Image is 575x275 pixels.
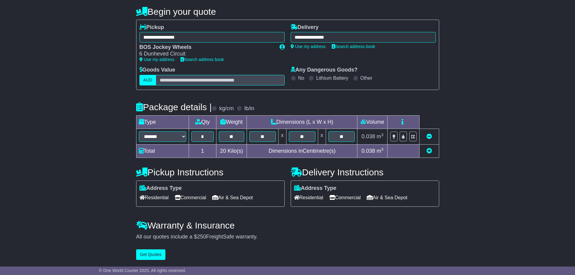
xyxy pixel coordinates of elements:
[357,115,388,129] td: Volume
[220,148,226,154] span: 20
[136,7,439,17] h4: Begin your quote
[291,24,319,31] label: Delivery
[136,234,439,240] div: All our quotes include a $ FreightSafe warranty.
[316,75,348,81] label: Lithium Battery
[362,148,375,154] span: 0.038
[216,115,247,129] td: Weight
[139,193,169,202] span: Residential
[381,147,384,152] sup: 3
[332,44,375,49] a: Search address book
[136,167,285,177] h4: Pickup Instructions
[291,67,358,73] label: Any Dangerous Goods?
[212,193,253,202] span: Air & Sea Depot
[381,133,384,137] sup: 3
[139,57,174,62] a: Use my address
[197,234,206,240] span: 250
[294,185,337,192] label: Address Type
[291,44,326,49] a: Use my address
[175,193,206,202] span: Commercial
[377,133,384,139] span: m
[247,115,357,129] td: Dimensions (L x W x H)
[367,193,407,202] span: Air & Sea Depot
[139,185,182,192] label: Address Type
[219,105,234,112] label: kg/cm
[136,249,166,260] button: Get Quotes
[139,44,273,51] div: BOS Jockey Wheels
[216,144,247,158] td: Kilo(s)
[247,144,357,158] td: Dimensions in Centimetre(s)
[139,75,156,85] label: AUD
[329,193,361,202] span: Commercial
[136,115,189,129] td: Type
[426,133,432,139] a: Remove this item
[426,148,432,154] a: Add new item
[294,193,323,202] span: Residential
[99,268,186,273] span: © One World Courier 2025. All rights reserved.
[360,75,372,81] label: Other
[362,133,375,139] span: 0.038
[318,129,326,144] td: x
[244,105,254,112] label: lb/in
[180,57,224,62] a: Search address book
[298,75,304,81] label: No
[139,67,175,73] label: Goods Value
[377,148,384,154] span: m
[189,115,216,129] td: Qty
[136,220,439,230] h4: Warranty & Insurance
[139,24,164,31] label: Pickup
[139,51,273,57] div: 6 Dunheved Circuit
[189,144,216,158] td: 1
[136,144,189,158] td: Total
[136,102,212,112] h4: Package details |
[278,129,286,144] td: x
[291,167,439,177] h4: Delivery Instructions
